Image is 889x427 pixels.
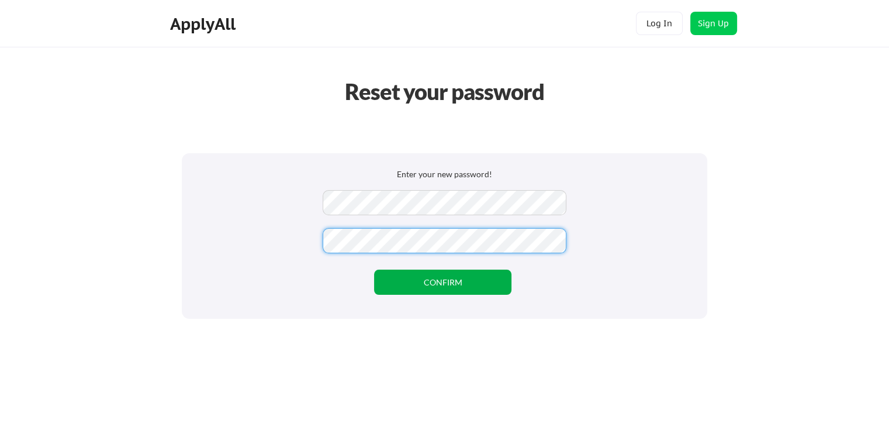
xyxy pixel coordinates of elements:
[205,168,684,180] div: Enter your new password!
[690,12,737,35] button: Sign Up
[374,270,511,295] button: CONFIRM
[636,12,683,35] button: Log In
[333,75,557,108] div: Reset your password
[170,14,239,34] div: ApplyAll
